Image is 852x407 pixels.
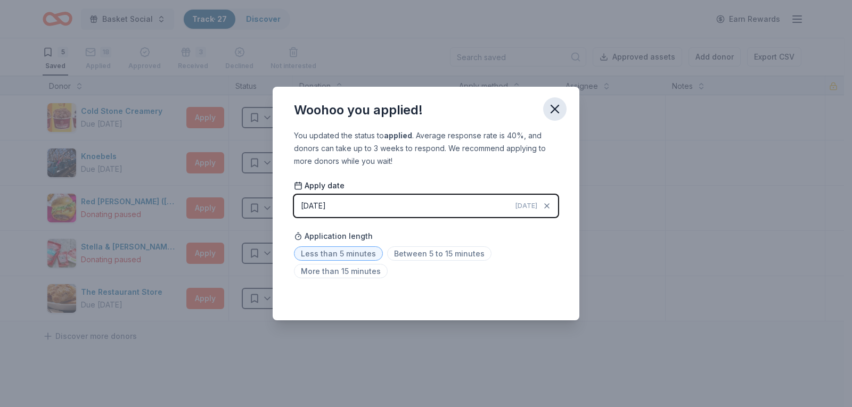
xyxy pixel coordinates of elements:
[294,264,388,278] span: More than 15 minutes
[294,129,558,168] div: You updated the status to . Average response rate is 40%, and donors can take up to 3 weeks to re...
[294,180,345,191] span: Apply date
[294,230,373,243] span: Application length
[515,202,537,210] span: [DATE]
[384,131,412,140] b: applied
[294,102,423,119] div: Woohoo you applied!
[294,246,383,261] span: Less than 5 minutes
[294,195,558,217] button: [DATE][DATE]
[301,200,326,212] div: [DATE]
[387,246,491,261] span: Between 5 to 15 minutes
